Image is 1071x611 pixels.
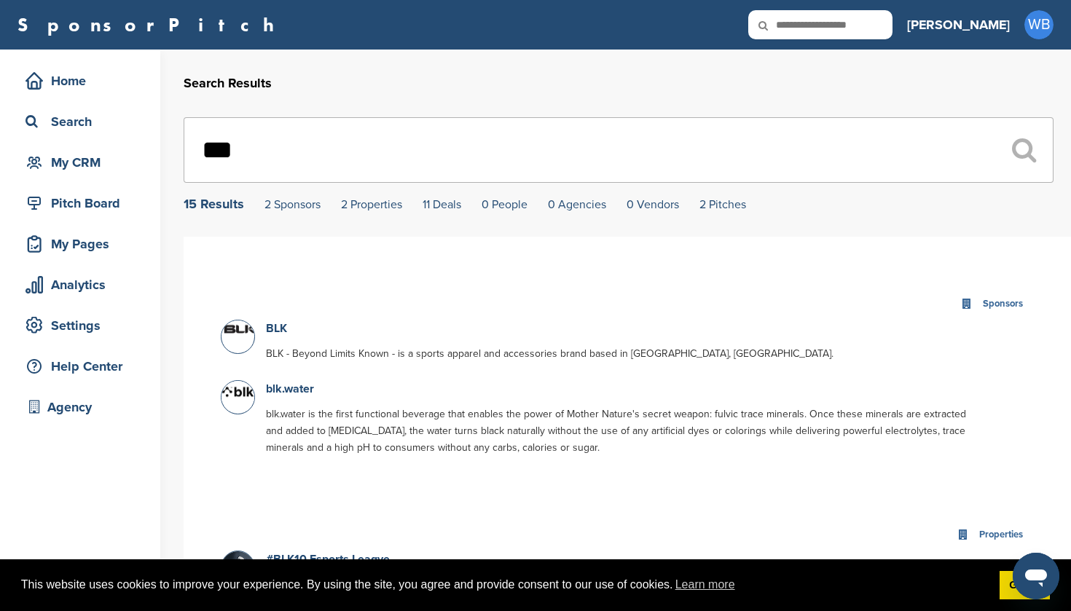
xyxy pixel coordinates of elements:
[482,197,527,212] a: 0 People
[979,296,1027,312] div: Sponsors
[266,406,983,456] p: blk.water is the first functional beverage that enables the power of Mother Nature's secret weapo...
[1024,10,1054,39] span: WB
[15,105,146,138] a: Search
[22,109,146,135] div: Search
[22,272,146,298] div: Analytics
[22,394,146,420] div: Agency
[699,197,746,212] a: 2 Pitches
[266,321,287,336] a: BLK
[21,574,988,596] span: This website uses cookies to improve your experience. By using the site, you agree and provide co...
[15,268,146,301] a: Analytics
[22,312,146,339] div: Settings
[17,15,283,34] a: SponsorPitch
[264,197,321,212] a: 2 Sponsors
[22,149,146,176] div: My CRM
[673,574,737,596] a: learn more about cookies
[15,227,146,261] a: My Pages
[548,197,606,212] a: 0 Agencies
[266,345,983,362] p: BLK - Beyond Limits Known - is a sports apparel and accessories brand based in [GEOGRAPHIC_DATA],...
[423,197,461,212] a: 11 Deals
[22,190,146,216] div: Pitch Board
[15,309,146,342] a: Settings
[15,64,146,98] a: Home
[15,350,146,383] a: Help Center
[341,197,402,212] a: 2 Properties
[266,382,314,396] a: blk.water
[184,74,1054,93] h2: Search Results
[15,146,146,179] a: My CRM
[15,390,146,424] a: Agency
[1000,571,1050,600] a: dismiss cookie message
[22,231,146,257] div: My Pages
[907,9,1010,41] a: [PERSON_NAME]
[1013,553,1059,599] iframe: Button to launch messaging window
[627,197,679,212] a: 0 Vendors
[907,15,1010,35] h3: [PERSON_NAME]
[22,353,146,379] div: Help Center
[221,320,258,336] img: Screen shot 2016 09 29 at 8.40.43 am
[22,68,146,94] div: Home
[15,186,146,220] a: Pitch Board
[221,551,258,578] img: 3dfist (1)
[266,552,390,567] a: #BLK10 Esports Leagye
[976,527,1027,543] div: Properties
[184,197,244,210] div: 15 Results
[221,381,258,403] img: Blk logo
